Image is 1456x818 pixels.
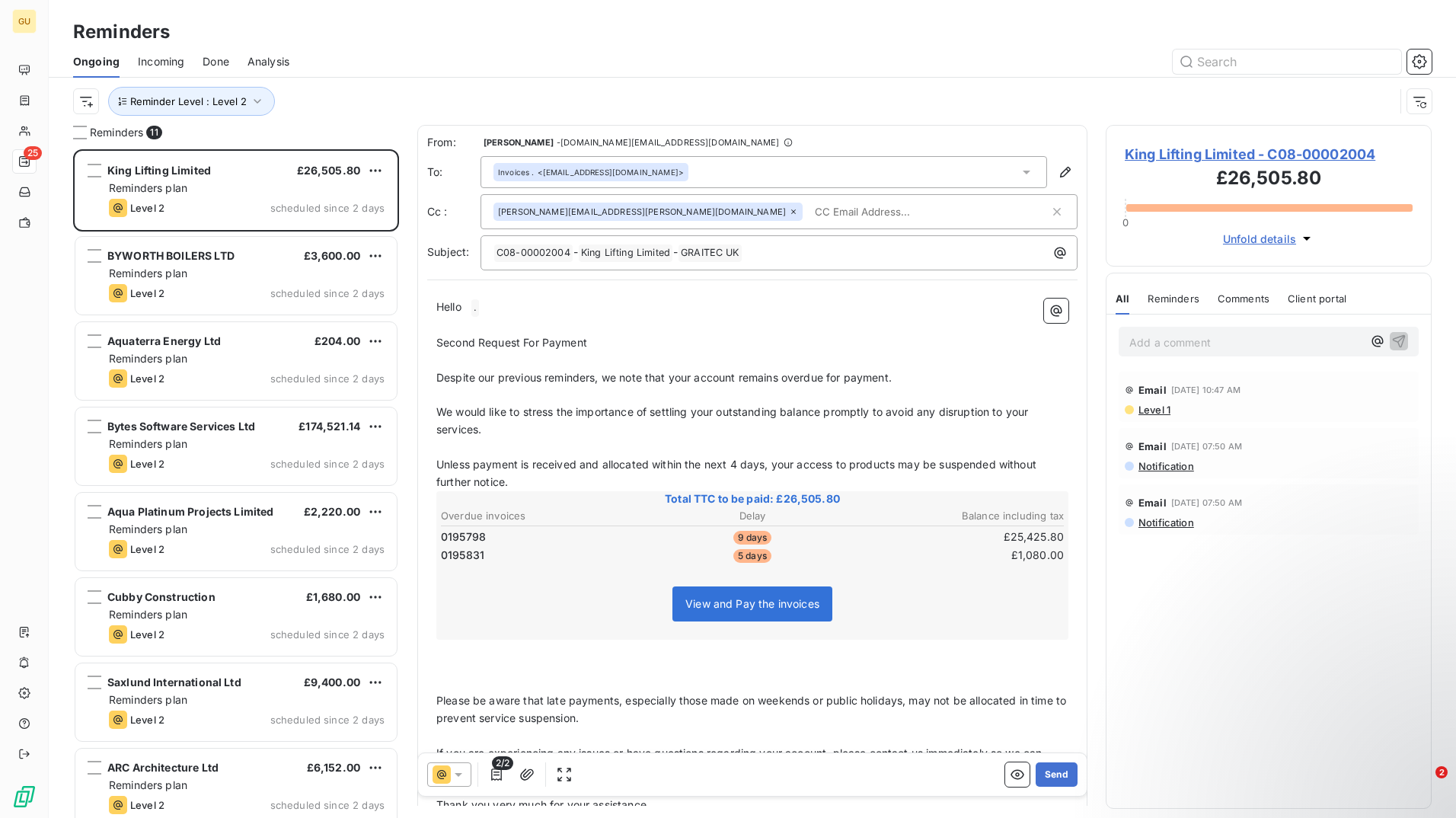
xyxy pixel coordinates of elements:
span: We would like to stress the importance of settling your outstanding balance promptly to avoid any... [436,405,1032,436]
span: [DATE] 07:50 AM [1171,442,1242,451]
span: GRAITEC UK [679,244,742,262]
span: £9,400.00 [304,676,360,689]
div: GU [12,9,37,34]
span: Reminders plan [109,522,187,535]
span: From: [427,135,481,150]
span: scheduled since 2 days [270,799,385,811]
span: Level 2 [130,202,164,214]
span: £3,600.00 [304,249,360,262]
span: £6,152.00 [307,761,360,774]
span: 11 [146,126,161,139]
h3: Reminders [73,18,170,46]
span: Reminders [90,125,143,140]
span: Ongoing [73,54,120,69]
span: Email [1138,440,1167,452]
span: Second Request For Payment [436,336,587,349]
span: 25 [24,146,42,160]
span: scheduled since 2 days [270,458,385,470]
span: - [DOMAIN_NAME][EMAIL_ADDRESS][DOMAIN_NAME] [557,138,779,147]
span: . [471,299,479,317]
span: 0195798 [441,529,486,545]
td: £25,425.80 [857,529,1065,545]
span: Level 2 [130,714,164,726]
span: £174,521.14 [299,420,360,433]
button: Send [1036,762,1078,787]
span: Reminders plan [109,181,187,194]
span: Client portal [1288,292,1346,305]
div: <[EMAIL_ADDRESS][DOMAIN_NAME]> [498,167,684,177]
span: Subject: [427,245,469,258]
span: ARC Architecture Ltd [107,761,219,774]
span: scheduled since 2 days [270,372,385,385]
span: Saxlund International Ltd [107,676,241,689]
th: Delay [649,508,856,524]
span: Aquaterra Energy Ltd [107,334,221,347]
span: Reminders plan [109,693,187,706]
span: Reminders plan [109,352,187,365]
span: [DATE] 07:50 AM [1171,498,1242,507]
span: Reminder Level : Level 2 [130,95,247,107]
span: Analysis [247,54,289,69]
button: Reminder Level : Level 2 [108,87,275,116]
iframe: Intercom live chat [1404,766,1441,803]
div: grid [73,149,399,818]
span: Email [1138,497,1167,509]
span: scheduled since 2 days [270,543,385,555]
span: Thank you very much for your assistance [436,798,647,811]
label: To: [427,165,481,180]
span: 9 days [733,531,772,545]
span: Level 2 [130,628,164,641]
span: Comments [1218,292,1269,305]
th: Balance including tax [857,508,1065,524]
span: 2/2 [492,756,513,770]
span: 2 [1435,766,1448,778]
th: Overdue invoices [440,508,647,524]
span: Level 2 [130,543,164,555]
span: scheduled since 2 days [270,287,385,299]
span: Total TTC to be paid: £26,505.80 [439,491,1066,506]
span: Reminders [1148,292,1199,305]
span: 0 [1122,216,1129,228]
span: Reminders plan [109,437,187,450]
span: Level 2 [130,458,164,470]
span: Email [1138,384,1167,396]
span: Hello [436,300,461,313]
span: £1,680.00 [306,590,360,603]
span: Reminders plan [109,267,187,280]
span: King Lifting Limited [107,164,211,177]
span: Please be aware that late payments, especially those made on weekends or public holidays, may not... [436,694,1069,724]
span: 5 days [733,549,771,563]
h3: £26,505.80 [1125,165,1413,195]
span: [DATE] 10:47 AM [1171,385,1240,395]
span: C08-00002004 [494,244,573,262]
span: Despite our previous reminders, we note that your account remains overdue for payment. [436,371,892,384]
span: Level 2 [130,372,164,385]
span: Bytes Software Services Ltd [107,420,255,433]
span: Notification [1137,460,1194,472]
span: [PERSON_NAME] [484,138,554,147]
span: Done [203,54,229,69]
span: Reminders plan [109,778,187,791]
span: Level 2 [130,287,164,299]
span: Unfold details [1223,231,1296,247]
span: BYWORTH BOILERS LTD [107,249,235,262]
label: Cc : [427,204,481,219]
span: King Lifting Limited - C08-00002004 [1125,144,1413,165]
span: Notification [1137,516,1194,529]
span: Level 1 [1137,404,1170,416]
span: Aqua Platinum Projects Limited [107,505,274,518]
span: £26,505.80 [297,164,361,177]
span: Invoices . [498,167,535,177]
span: View and Pay the invoices [685,597,819,610]
span: King Lifting Limited [579,244,672,262]
span: £2,220.00 [304,505,360,518]
span: 0195831 [441,548,484,563]
span: - [673,245,678,258]
span: [PERSON_NAME][EMAIL_ADDRESS][PERSON_NAME][DOMAIN_NAME] [498,207,786,216]
img: Logo LeanPay [12,784,37,809]
input: CC Email Address... [809,200,985,223]
span: Reminders plan [109,608,187,621]
span: - [573,245,578,258]
span: scheduled since 2 days [270,628,385,641]
span: scheduled since 2 days [270,202,385,214]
